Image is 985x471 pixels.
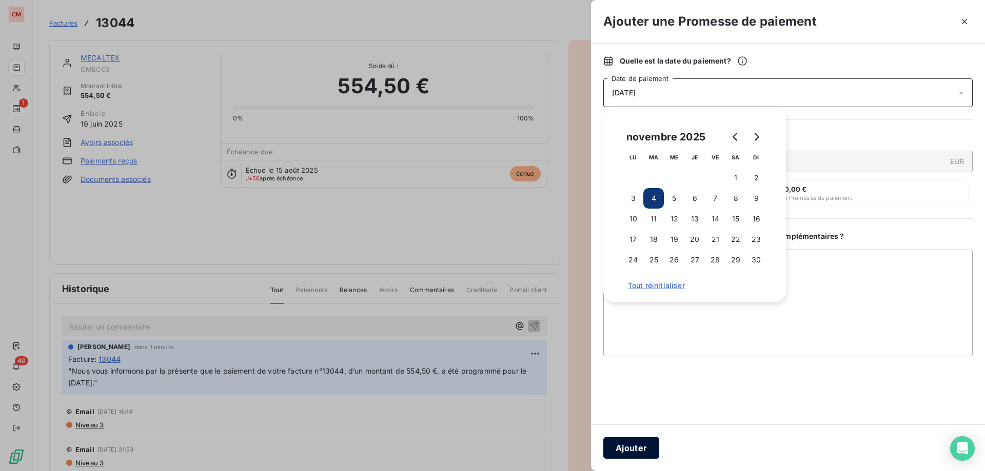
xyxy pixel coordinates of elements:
[612,89,636,97] span: [DATE]
[664,147,684,168] th: mercredi
[725,209,746,229] button: 15
[725,168,746,188] button: 1
[643,147,664,168] th: mardi
[725,229,746,250] button: 22
[705,209,725,229] button: 14
[725,127,746,147] button: Go to previous month
[664,229,684,250] button: 19
[623,209,643,229] button: 10
[725,250,746,270] button: 29
[664,209,684,229] button: 12
[725,147,746,168] th: samedi
[746,127,766,147] button: Go to next month
[620,56,747,66] span: Quelle est la date du paiement ?
[705,250,725,270] button: 28
[684,229,705,250] button: 20
[643,188,664,209] button: 4
[623,188,643,209] button: 3
[684,250,705,270] button: 27
[746,147,766,168] th: dimanche
[725,188,746,209] button: 8
[746,188,766,209] button: 9
[746,209,766,229] button: 16
[705,147,725,168] th: vendredi
[643,229,664,250] button: 18
[643,209,664,229] button: 11
[643,250,664,270] button: 25
[684,209,705,229] button: 13
[623,147,643,168] th: lundi
[705,188,725,209] button: 7
[684,147,705,168] th: jeudi
[664,250,684,270] button: 26
[603,12,817,31] h3: Ajouter une Promesse de paiement
[603,437,659,459] button: Ajouter
[784,185,807,193] span: 0,00 €
[623,229,643,250] button: 17
[684,188,705,209] button: 6
[628,281,761,290] span: Tout réinitialiser
[746,229,766,250] button: 23
[705,229,725,250] button: 21
[664,188,684,209] button: 5
[623,250,643,270] button: 24
[950,436,975,461] div: Open Intercom Messenger
[746,168,766,188] button: 2
[746,250,766,270] button: 30
[623,129,709,145] div: novembre 2025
